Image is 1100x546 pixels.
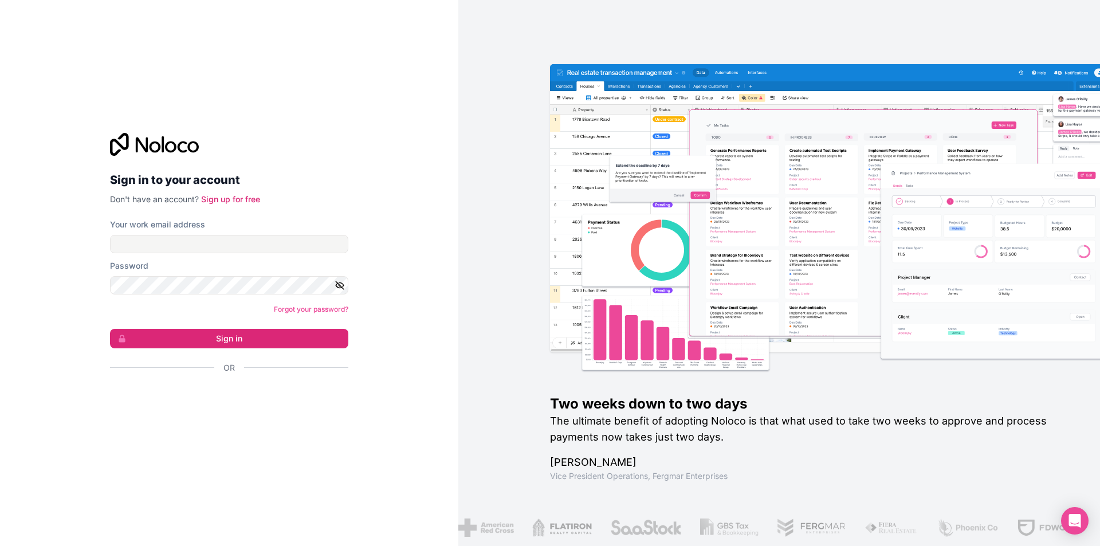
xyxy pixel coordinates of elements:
[110,235,348,253] input: Email address
[110,219,205,230] label: Your work email address
[776,518,846,537] img: /assets/fergmar-CudnrXN5.png
[110,329,348,348] button: Sign in
[700,518,759,537] img: /assets/gbstax-C-GtDUiK.png
[104,386,345,411] iframe: Google ile Oturum Açma Düğmesi
[201,194,260,204] a: Sign up for free
[550,413,1063,445] h2: The ultimate benefit of adopting Noloco is that what used to take two weeks to approve and proces...
[274,305,348,313] a: Forgot your password?
[532,518,592,537] img: /assets/flatiron-C8eUkumj.png
[1016,518,1083,537] img: /assets/fdworks-Bi04fVtw.png
[550,454,1063,470] h1: [PERSON_NAME]
[110,194,199,204] span: Don't have an account?
[110,276,348,294] input: Password
[937,518,999,537] img: /assets/phoenix-BREaitsQ.png
[110,170,348,190] h2: Sign in to your account
[550,395,1063,413] h1: Two weeks down to two days
[865,518,918,537] img: /assets/fiera-fwj2N5v4.png
[458,518,514,537] img: /assets/american-red-cross-BAupjrZR.png
[110,260,148,272] label: Password
[223,362,235,374] span: Or
[550,470,1063,482] h1: Vice President Operations , Fergmar Enterprises
[1061,507,1089,535] div: Open Intercom Messenger
[610,518,682,537] img: /assets/saastock-C6Zbiodz.png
